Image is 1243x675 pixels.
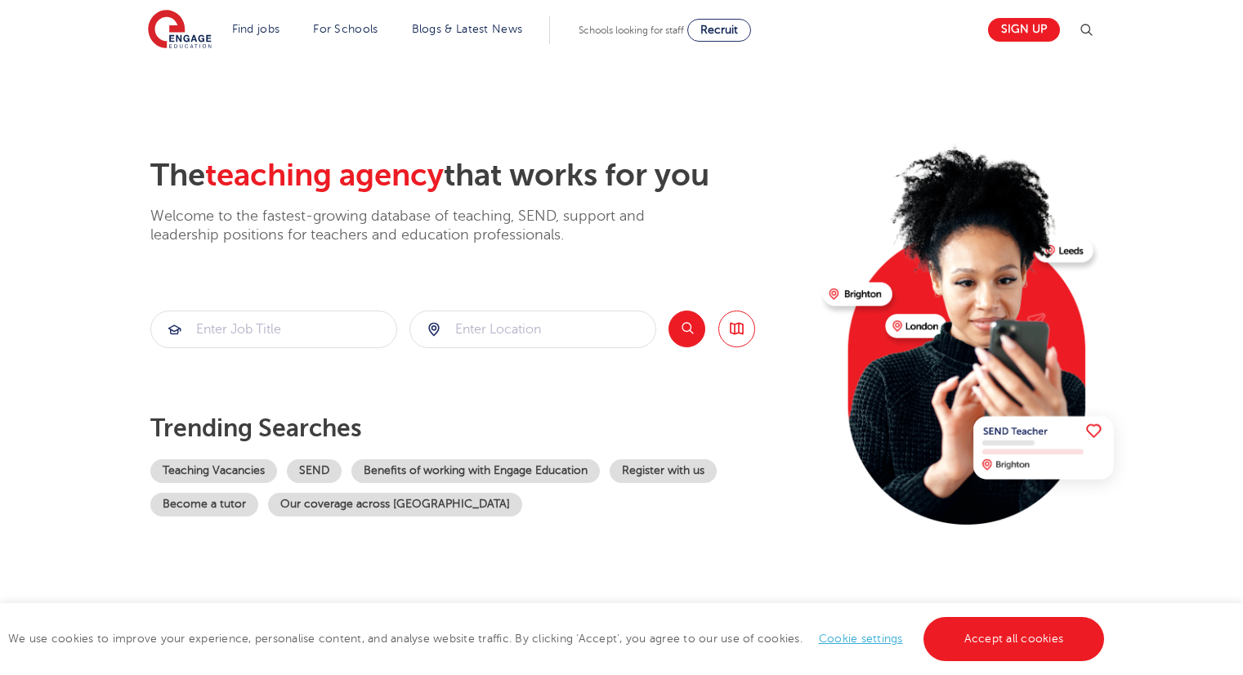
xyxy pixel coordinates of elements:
[150,207,690,245] p: Welcome to the fastest-growing database of teaching, SEND, support and leadership positions for t...
[819,633,903,645] a: Cookie settings
[150,157,810,194] h2: The that works for you
[700,24,738,36] span: Recruit
[923,617,1105,661] a: Accept all cookies
[148,10,212,51] img: Engage Education
[287,459,342,483] a: SEND
[150,459,277,483] a: Teaching Vacancies
[412,23,523,35] a: Blogs & Latest News
[410,311,655,347] input: Submit
[232,23,280,35] a: Find jobs
[351,459,600,483] a: Benefits of working with Engage Education
[8,633,1108,645] span: We use cookies to improve your experience, personalise content, and analyse website traffic. By c...
[988,18,1060,42] a: Sign up
[409,311,656,348] div: Submit
[151,311,396,347] input: Submit
[579,25,684,36] span: Schools looking for staff
[687,19,751,42] a: Recruit
[150,413,810,443] p: Trending searches
[205,158,444,193] span: teaching agency
[150,493,258,516] a: Become a tutor
[610,459,717,483] a: Register with us
[150,311,397,348] div: Submit
[668,311,705,347] button: Search
[268,493,522,516] a: Our coverage across [GEOGRAPHIC_DATA]
[313,23,378,35] a: For Schools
